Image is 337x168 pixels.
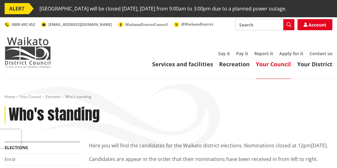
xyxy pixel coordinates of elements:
[279,51,303,56] a: Apply for it
[219,60,250,68] a: Recreation
[297,19,332,30] a: Account
[19,94,41,99] a: Your Council
[118,22,168,27] a: WaikatoDistrictCouncil
[256,60,291,68] a: Your Council
[89,155,332,163] p: Candidates are appear in the order that their nominations have been received in from left to right.
[5,94,15,99] a: Home
[218,51,230,56] a: Say it
[5,156,15,162] a: Enrol
[41,22,112,27] a: [EMAIL_ADDRESS][DOMAIN_NAME]
[125,22,168,27] span: WaikatoDistrictCouncil
[174,22,213,27] a: @WaikatoDistrict
[5,37,51,68] img: Waikato District Council - Te Kaunihera aa Takiwaa o Waikato
[5,3,29,14] span: ALERT
[310,51,332,56] a: Contact us
[45,94,61,99] a: Elections
[181,22,213,27] span: @WaikatoDistrict
[40,3,286,14] span: [GEOGRAPHIC_DATA] will be closed [DATE], [DATE] from 9:00am to 3:00pm due to a planned power outage.
[48,22,112,27] span: [EMAIL_ADDRESS][DOMAIN_NAME]
[236,51,248,56] a: Pay it
[235,19,294,30] input: Search input
[12,22,35,27] span: 0800 492 452
[89,142,332,149] p: Here you will find the candidates for the Waikato district elections. Nominations closed at 12pm[...
[297,60,332,68] a: Your District
[152,60,213,68] a: Services and facilities
[9,106,100,124] h1: Who's standing
[65,94,91,99] span: Who's standing
[5,94,332,100] nav: breadcrumb
[254,51,273,56] a: Report it
[5,22,35,27] a: 0800 492 452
